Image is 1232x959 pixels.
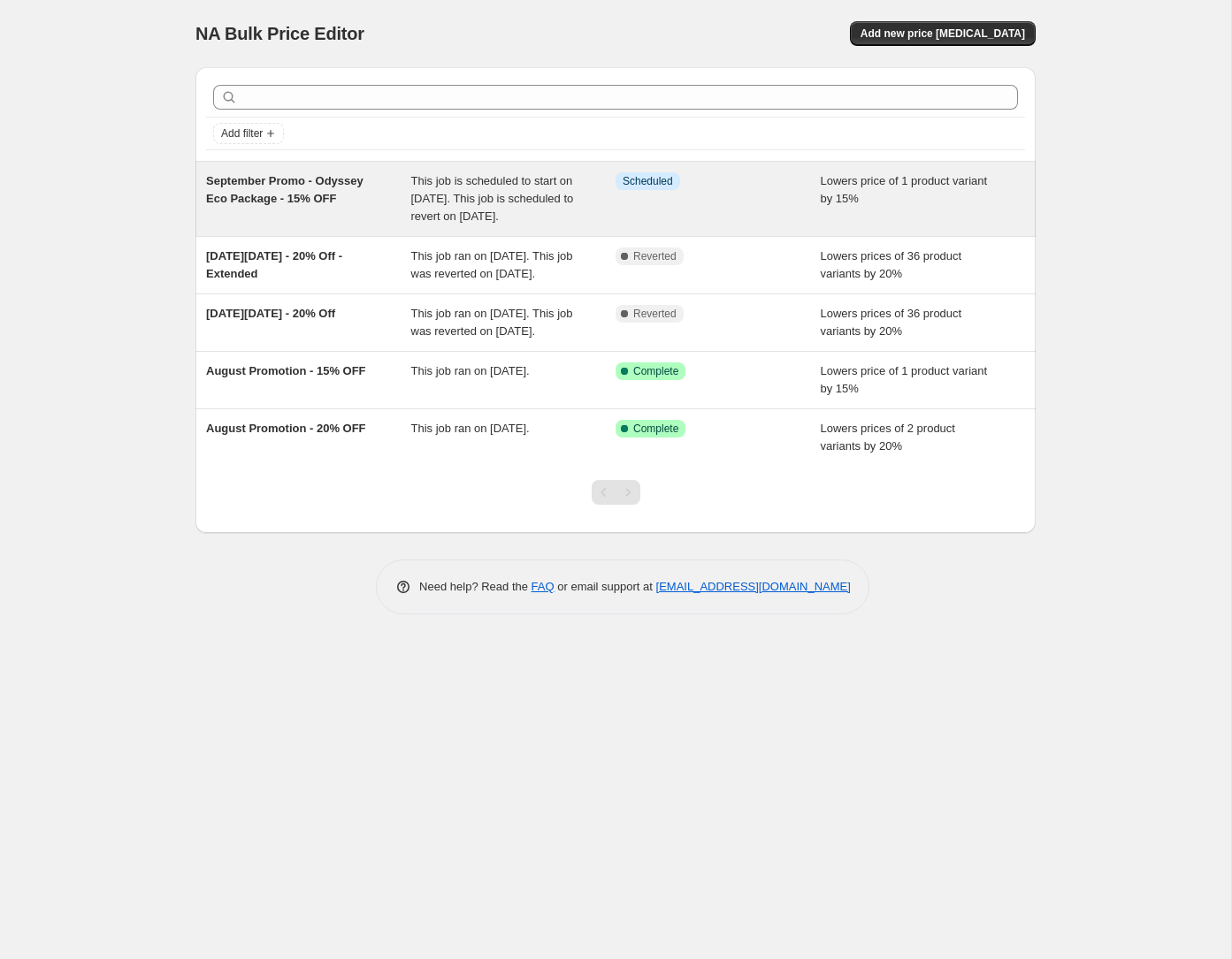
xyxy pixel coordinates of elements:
a: [EMAIL_ADDRESS][DOMAIN_NAME] [656,580,851,593]
span: Lowers prices of 36 product variants by 20% [821,307,962,338]
span: This job is scheduled to start on [DATE]. This job is scheduled to revert on [DATE]. [411,174,574,223]
span: This job ran on [DATE]. This job was reverted on [DATE]. [411,307,573,338]
a: FAQ [532,580,555,593]
span: Add new price [MEDICAL_DATA] [861,27,1025,41]
span: Need help? Read the [419,580,532,593]
span: Lowers prices of 36 product variants by 20% [821,249,962,280]
span: Complete [633,422,678,436]
span: This job ran on [DATE]. [411,422,530,435]
span: Reverted [633,249,677,263]
span: [DATE][DATE] - 20% Off - Extended [206,249,342,280]
span: Complete [633,364,678,378]
span: or email support at [555,580,656,593]
button: Add filter [213,123,284,144]
span: August Promotion - 20% OFF [206,422,366,435]
span: [DATE][DATE] - 20% Off [206,307,335,320]
nav: Pagination [592,480,640,505]
span: Lowers prices of 2 product variants by 20% [821,422,955,453]
span: This job ran on [DATE]. [411,364,530,377]
span: NA Bulk Price Editor [195,24,364,43]
span: Reverted [633,307,677,321]
span: This job ran on [DATE]. This job was reverted on [DATE]. [411,249,573,280]
span: Add filter [221,126,263,141]
span: Lowers price of 1 product variant by 15% [821,174,988,205]
span: August Promotion - 15% OFF [206,364,366,377]
span: Lowers price of 1 product variant by 15% [821,364,988,395]
span: Scheduled [623,174,673,188]
button: Add new price [MEDICAL_DATA] [850,21,1036,46]
span: September Promo - Odyssey Eco Package - 15% OFF [206,174,363,205]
